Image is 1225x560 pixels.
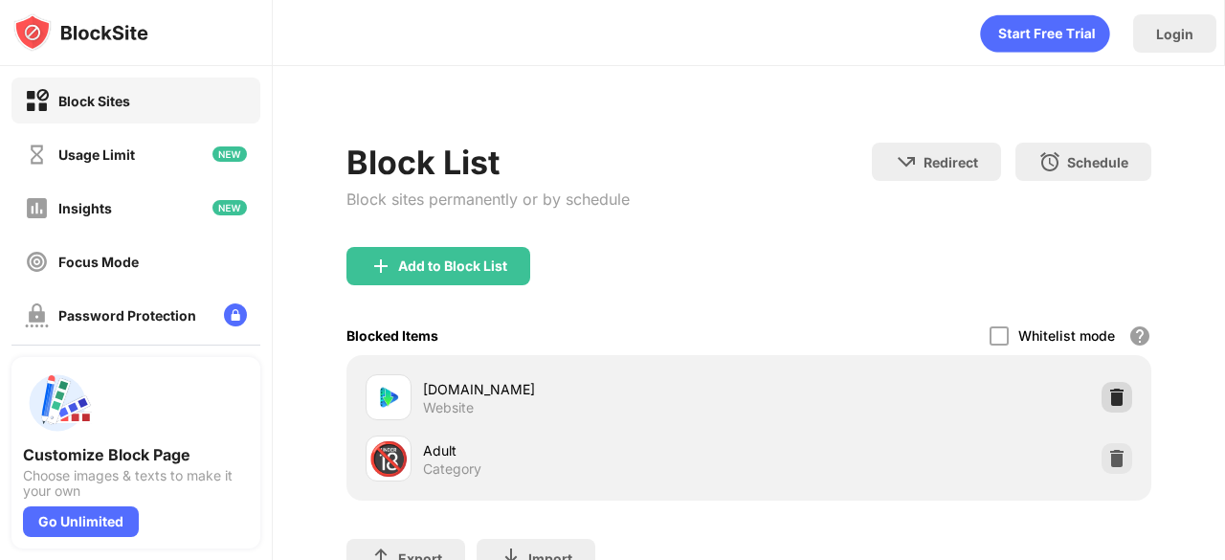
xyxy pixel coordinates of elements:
div: Whitelist mode [1018,327,1115,344]
div: Login [1156,26,1193,42]
div: Insights [58,200,112,216]
div: Website [423,399,474,416]
img: new-icon.svg [212,200,247,215]
img: block-on.svg [25,89,49,113]
img: favicons [377,386,400,409]
img: new-icon.svg [212,146,247,162]
div: Go Unlimited [23,506,139,537]
img: password-protection-off.svg [25,303,49,327]
div: Redirect [924,154,978,170]
div: Focus Mode [58,254,139,270]
div: Schedule [1067,154,1128,170]
div: 🔞 [368,439,409,479]
div: Password Protection [58,307,196,324]
img: logo-blocksite.svg [13,13,148,52]
div: Customize Block Page [23,445,249,464]
img: time-usage-off.svg [25,143,49,167]
div: Block List [346,143,630,182]
div: animation [980,14,1110,53]
img: focus-off.svg [25,250,49,274]
img: lock-menu.svg [224,303,247,326]
div: Adult [423,440,749,460]
div: Blocked Items [346,327,438,344]
div: [DOMAIN_NAME] [423,379,749,399]
img: push-custom-page.svg [23,369,92,437]
div: Block Sites [58,93,130,109]
div: Block sites permanently or by schedule [346,190,630,209]
div: Usage Limit [58,146,135,163]
div: Category [423,460,481,478]
img: insights-off.svg [25,196,49,220]
div: Add to Block List [398,258,507,274]
div: Choose images & texts to make it your own [23,468,249,499]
